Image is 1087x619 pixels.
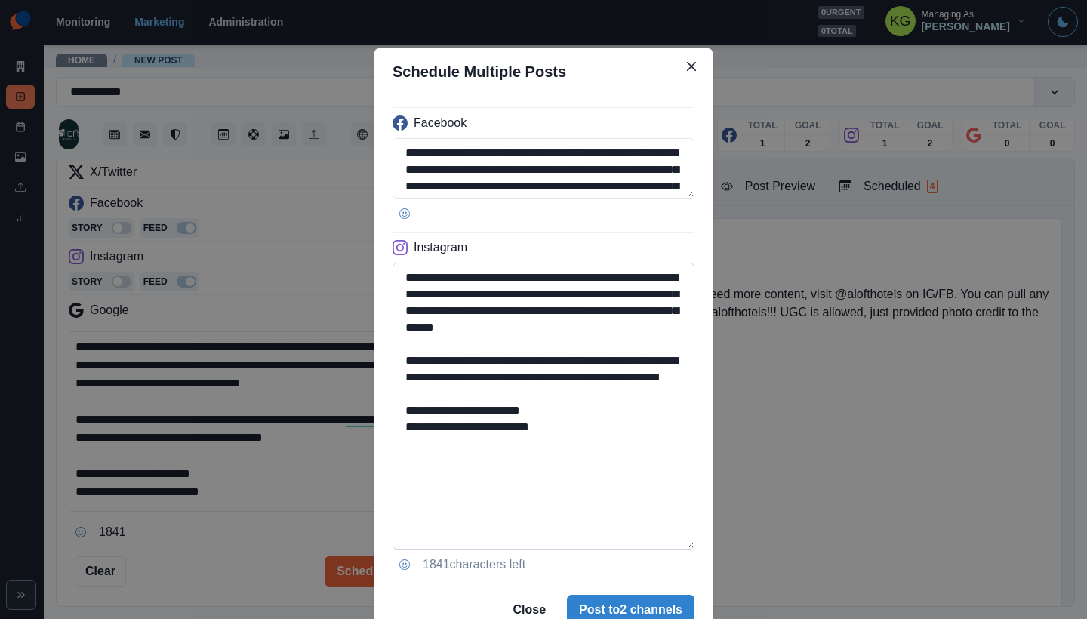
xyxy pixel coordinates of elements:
button: Opens Emoji Picker [393,202,417,226]
button: Close [679,54,704,79]
p: Instagram [414,239,467,257]
p: Facebook [414,114,467,132]
button: Opens Emoji Picker [393,553,417,577]
header: Schedule Multiple Posts [374,48,713,95]
p: 1841 characters left [423,556,525,574]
